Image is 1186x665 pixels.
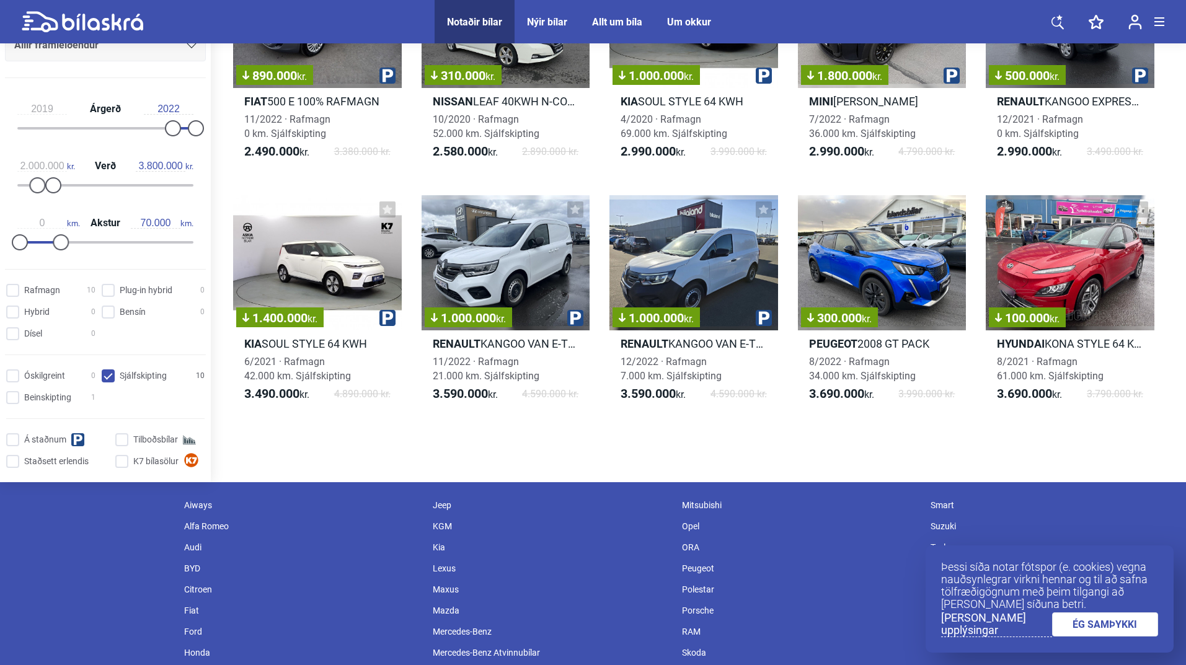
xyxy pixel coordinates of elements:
a: ÉG SAMÞYKKI [1052,612,1159,636]
a: Nýir bílar [527,16,567,28]
h2: KANGOO VAN E-TECH 45KWH [609,337,778,351]
span: Allir framleiðendur [14,37,99,54]
span: 10 [196,369,205,382]
span: 8/2021 · Rafmagn 61.000 km. Sjálfskipting [997,356,1104,382]
b: Hyundai [997,337,1045,350]
a: 300.000kr.Peugeot2008 GT PACK8/2022 · Rafmagn34.000 km. Sjálfskipting3.690.000kr.3.990.000 kr. [798,195,967,412]
span: kr. [485,71,495,82]
img: parking.png [1132,68,1148,84]
span: kr. [621,144,686,159]
span: 1.000.000 [619,312,694,324]
a: [PERSON_NAME] upplýsingar [941,612,1052,637]
span: km. [131,218,193,229]
span: kr. [809,387,874,402]
span: 3.490.000 kr. [1087,144,1143,159]
span: 1.000.000 [431,312,506,324]
b: Nissan [433,95,473,108]
span: K7 bílasölur [133,455,179,468]
span: 3.990.000 kr. [898,387,955,402]
b: Peugeot [809,337,857,350]
h2: KANGOO VAN E-TECH ELECTRI [422,337,590,351]
b: 2.490.000 [244,144,299,159]
span: Staðsett erlendis [24,455,89,468]
a: 1.400.000kr.KiaSOUL STYLE 64 KWH6/2021 · Rafmagn42.000 km. Sjálfskipting3.490.000kr.4.890.000 kr. [233,195,402,412]
span: kr. [997,387,1062,402]
div: Tesla [924,537,1174,558]
div: Maxus [427,579,676,600]
span: 4.590.000 kr. [710,387,767,402]
span: kr. [433,387,498,402]
span: 2.890.000 kr. [522,144,578,159]
span: Akstur [87,218,123,228]
div: Mazda [427,600,676,621]
span: 310.000 [431,69,495,82]
span: 6/2021 · Rafmagn 42.000 km. Sjálfskipting [244,356,351,382]
div: Aiways [178,495,427,516]
span: Árgerð [87,104,124,114]
h2: LEAF 40KWH N-CONNECTA [422,94,590,108]
span: kr. [433,144,498,159]
span: Sjálfskipting [120,369,167,382]
span: 890.000 [242,69,307,82]
div: KGM [427,516,676,537]
img: parking.png [379,310,396,326]
span: kr. [1050,71,1060,82]
span: 12/2022 · Rafmagn 7.000 km. Sjálfskipting [621,356,722,382]
span: Hybrid [24,306,50,319]
span: 12/2021 · Rafmagn 0 km. Sjálfskipting [997,113,1083,139]
div: Ford [178,621,427,642]
b: 3.590.000 [433,386,488,401]
span: kr. [17,161,75,172]
span: kr. [684,71,694,82]
span: Beinskipting [24,391,71,404]
span: 4/2020 · Rafmagn 69.000 km. Sjálfskipting [621,113,727,139]
div: Smart [924,495,1174,516]
b: Kia [244,337,262,350]
div: Mercedes-Benz Atvinnubílar [427,642,676,663]
div: Skoda [676,642,925,663]
h2: [PERSON_NAME] [798,94,967,108]
img: parking.png [756,68,772,84]
b: 2.990.000 [997,144,1052,159]
h2: KONA STYLE 64 KWH [986,337,1154,351]
span: 4.890.000 kr. [334,387,391,402]
div: Jeep [427,495,676,516]
span: 3.990.000 kr. [710,144,767,159]
span: Bensín [120,306,146,319]
span: 0 [200,284,205,297]
img: parking.png [379,68,396,84]
a: Notaðir bílar [447,16,502,28]
span: Plug-in hybrid [120,284,172,297]
a: 1.000.000kr.RenaultKANGOO VAN E-TECH ELECTRI11/2022 · Rafmagn21.000 km. Sjálfskipting3.590.000kr.... [422,195,590,412]
b: Renault [433,337,480,350]
span: kr. [684,313,694,325]
div: Peugeot [676,558,925,579]
span: 11/2022 · Rafmagn 21.000 km. Sjálfskipting [433,356,539,382]
span: Á staðnum [24,433,66,446]
span: 300.000 [807,312,872,324]
b: Renault [621,337,668,350]
p: Þessi síða notar fótspor (e. cookies) vegna nauðsynlegrar virkni hennar og til að safna tölfræðig... [941,561,1158,610]
span: 3.380.000 kr. [334,144,391,159]
img: parking.png [756,310,772,326]
div: Porsche [676,600,925,621]
div: Toyota [924,558,1174,579]
span: Rafmagn [24,284,60,297]
div: Kia [427,537,676,558]
h2: SOUL STYLE 64 KWH [609,94,778,108]
b: 3.690.000 [809,386,864,401]
span: 0 [91,369,95,382]
span: kr. [244,387,309,402]
b: Fiat [244,95,267,108]
span: 1.000.000 [619,69,694,82]
span: 500.000 [995,69,1060,82]
div: RAM [676,621,925,642]
a: 100.000kr.HyundaiKONA STYLE 64 KWH8/2021 · Rafmagn61.000 km. Sjálfskipting3.690.000kr.3.790.000 kr. [986,195,1154,412]
b: Mini [809,95,833,108]
img: parking.png [567,310,583,326]
span: 1.800.000 [807,69,882,82]
a: Allt um bíla [592,16,642,28]
span: Tilboðsbílar [133,433,178,446]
